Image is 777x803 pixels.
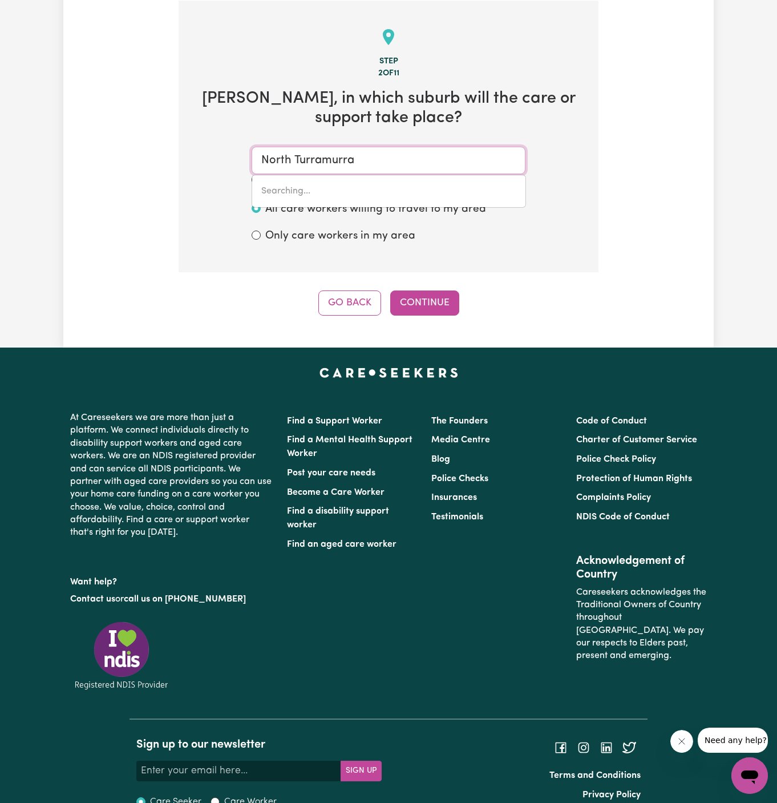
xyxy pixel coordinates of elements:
[319,368,458,377] a: Careseekers home page
[70,595,115,604] a: Contact us
[554,743,568,752] a: Follow Careseekers on Facebook
[431,455,450,464] a: Blog
[252,147,525,174] input: Enter a suburb or postcode
[670,730,693,753] iframe: Close message
[197,55,580,68] div: Step
[549,771,641,780] a: Terms and Conditions
[287,435,412,458] a: Find a Mental Health Support Worker
[341,761,382,781] button: Subscribe
[582,790,641,800] a: Privacy Policy
[577,743,590,752] a: Follow Careseekers on Instagram
[576,513,670,522] a: NDIS Code of Conduct
[136,761,341,781] input: Enter your email here...
[197,67,580,80] div: 2 of 11
[390,290,459,316] button: Continue
[124,595,246,604] a: call us on [PHONE_NUMBER]
[287,540,396,549] a: Find an aged care worker
[431,493,477,502] a: Insurances
[431,513,483,522] a: Testimonials
[698,728,768,753] iframe: Message from company
[197,89,580,128] h2: [PERSON_NAME] , in which suburb will the care or support take place?
[287,469,375,478] a: Post your care needs
[70,620,173,691] img: Registered NDIS provider
[576,493,651,502] a: Complaints Policy
[287,488,385,497] a: Become a Care Worker
[600,743,613,752] a: Follow Careseekers on LinkedIn
[265,201,486,218] label: All care workers willing to travel to my area
[576,582,707,667] p: Careseekers acknowledges the Traditional Owners of Country throughout [GEOGRAPHIC_DATA]. We pay o...
[576,554,707,582] h2: Acknowledgement of Country
[576,455,656,464] a: Police Check Policy
[431,417,488,426] a: The Founders
[576,417,647,426] a: Code of Conduct
[431,474,488,483] a: Police Checks
[576,474,692,483] a: Protection of Human Rights
[136,738,382,752] h2: Sign up to our newsletter
[70,588,273,610] p: or
[731,757,768,794] iframe: Button to launch messaging window
[287,417,382,426] a: Find a Support Worker
[252,175,526,208] div: menu-options
[287,507,389,530] a: Find a disability support worker
[318,290,381,316] button: Go Back
[265,228,415,245] label: Only care workers in my area
[70,571,273,588] p: Want help?
[431,435,490,445] a: Media Centre
[70,407,273,544] p: At Careseekers we are more than just a platform. We connect individuals directly to disability su...
[576,435,697,445] a: Charter of Customer Service
[622,743,636,752] a: Follow Careseekers on Twitter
